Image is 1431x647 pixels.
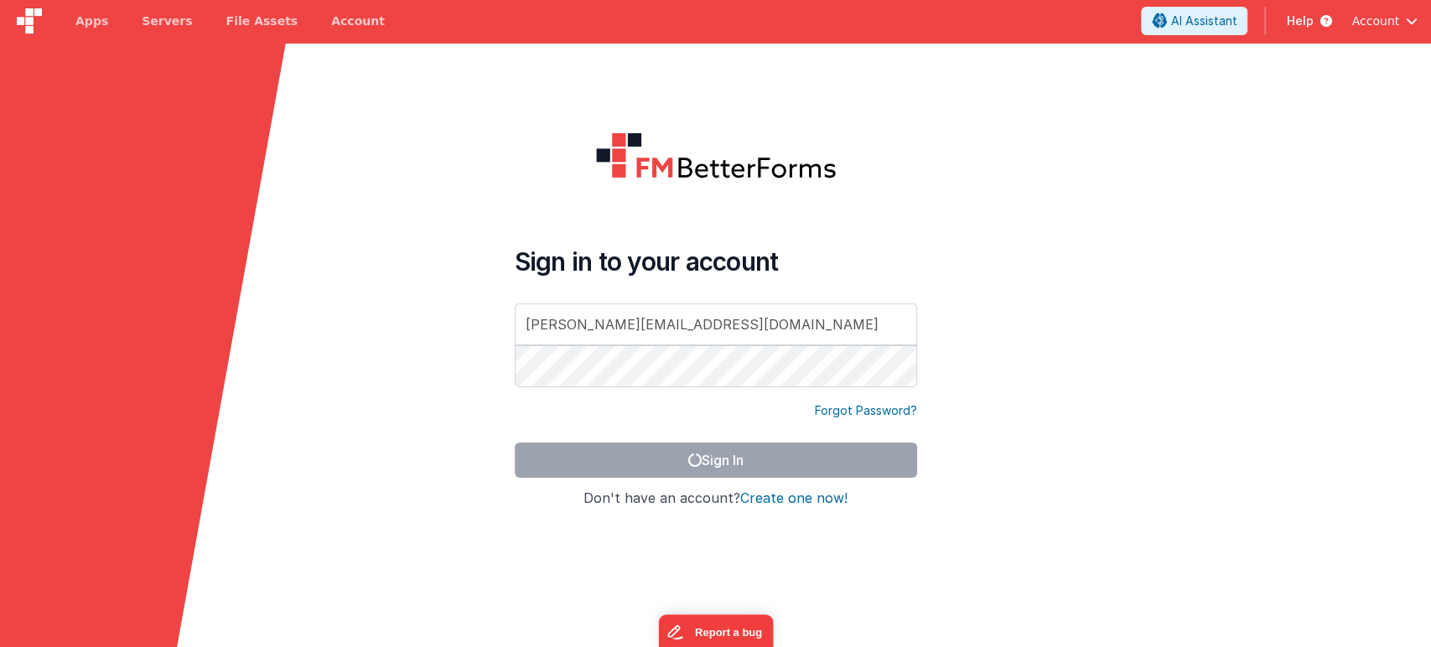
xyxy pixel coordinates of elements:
[1351,13,1399,29] span: Account
[1351,13,1418,29] button: Account
[1170,13,1237,29] span: AI Assistant
[515,443,917,478] button: Sign In
[515,246,917,277] h4: Sign in to your account
[740,491,848,506] button: Create one now!
[815,402,917,419] a: Forgot Password?
[75,13,108,29] span: Apps
[1141,7,1247,35] button: AI Assistant
[226,13,298,29] span: File Assets
[515,491,917,506] h4: Don't have an account?
[142,13,192,29] span: Servers
[1286,13,1313,29] span: Help
[515,303,917,345] input: Email Address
